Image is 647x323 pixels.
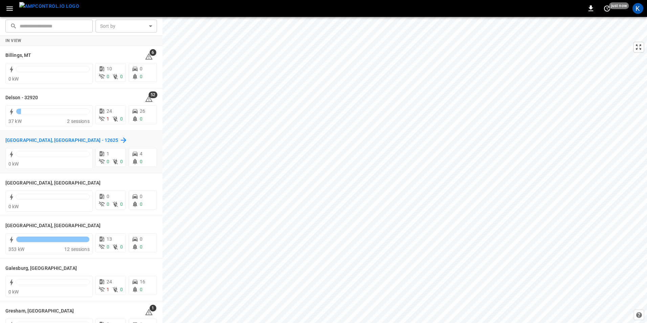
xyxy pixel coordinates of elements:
[5,179,101,187] h6: Edwardsville, IL
[140,151,142,156] span: 4
[5,222,101,230] h6: El Dorado Springs, MO
[120,287,123,292] span: 0
[8,76,19,82] span: 0 kW
[107,74,109,79] span: 0
[120,201,123,207] span: 0
[8,161,19,167] span: 0 kW
[140,108,145,114] span: 26
[602,3,612,14] button: set refresh interval
[107,236,112,242] span: 13
[107,159,109,164] span: 0
[107,244,109,250] span: 0
[140,287,142,292] span: 0
[120,159,123,164] span: 0
[5,307,74,315] h6: Gresham, OR
[609,2,629,9] span: just now
[8,289,19,295] span: 0 kW
[67,119,90,124] span: 2 sessions
[8,246,24,252] span: 353 kW
[150,305,156,311] span: 1
[107,287,109,292] span: 1
[140,66,142,71] span: 0
[120,116,123,122] span: 0
[632,3,643,14] div: profile-icon
[140,201,142,207] span: 0
[140,194,142,199] span: 0
[19,2,79,10] img: ampcontrol.io logo
[140,244,142,250] span: 0
[107,201,109,207] span: 0
[5,94,38,102] h6: Delson - 32920
[5,137,118,144] h6: East Orange, NJ - 12625
[162,17,647,323] canvas: Map
[64,246,90,252] span: 12 sessions
[107,279,112,284] span: 24
[107,194,109,199] span: 0
[149,91,157,98] span: 52
[140,159,142,164] span: 0
[8,204,19,209] span: 0 kW
[107,108,112,114] span: 24
[140,236,142,242] span: 0
[140,279,145,284] span: 16
[140,116,142,122] span: 0
[150,49,156,56] span: 6
[107,116,109,122] span: 1
[5,38,22,43] strong: In View
[107,151,109,156] span: 1
[107,66,112,71] span: 10
[120,74,123,79] span: 0
[8,119,22,124] span: 37 kW
[5,52,31,59] h6: Billings, MT
[5,265,77,272] h6: Galesburg, IL
[120,244,123,250] span: 0
[140,74,142,79] span: 0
